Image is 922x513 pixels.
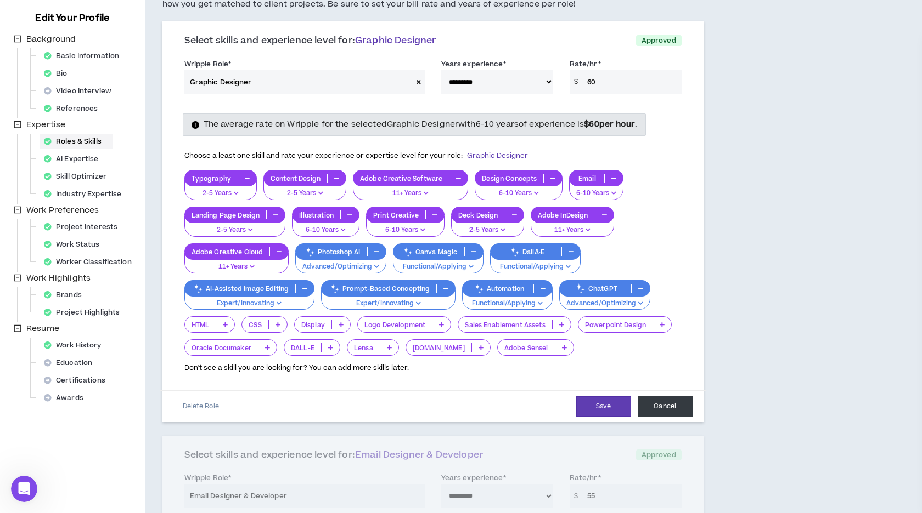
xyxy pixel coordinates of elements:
iframe: Intercom live chat [11,476,37,502]
p: Canva Magic [393,248,464,256]
p: Display [295,321,331,329]
div: Certifications [40,373,116,388]
label: Wripple Role [184,55,232,73]
button: 2-5 Years [263,179,346,200]
p: ChatGPT [560,284,631,293]
button: Cancel [638,396,693,417]
input: Ex. $75 [582,70,682,94]
button: Save [576,396,631,417]
p: Sales Enablement Assets [458,321,552,329]
div: Industry Expertise [40,186,132,202]
button: Advanced/Optimizing [559,289,650,310]
span: Background [26,33,76,45]
span: minus-square [14,324,21,332]
div: Worker Classification [40,254,143,270]
p: Functional/Applying [469,299,546,309]
strong: $ 60 per hour [584,118,635,130]
div: Skill Optimizer [40,169,117,184]
span: Resume [24,322,61,335]
div: Bio [40,66,78,81]
button: Delete Role [173,397,228,416]
p: 2-5 Years [458,225,517,235]
div: Education [40,355,103,371]
span: Expertise [26,119,65,130]
p: Illustration [293,211,340,219]
p: Lensa [347,344,380,352]
button: 11+ Years [531,216,614,237]
span: info-circle [192,121,199,129]
p: 2-5 Years [192,189,250,198]
span: Work Preferences [24,204,101,217]
p: Adobe InDesign [531,211,595,219]
button: 6-10 Years [475,179,563,200]
p: 11+ Years [360,189,461,198]
span: Work Highlights [24,272,93,285]
p: DALL-E [284,344,321,352]
p: Expert/Innovating [192,299,308,309]
button: Expert/Innovating [184,289,315,310]
p: 2-5 Years [192,225,279,235]
div: Roles & Skills [40,134,113,149]
p: Functional/Applying [497,262,574,272]
p: Advanced/Optimizing [566,299,643,309]
p: 6-10 Years [482,189,555,198]
p: CSS [242,321,268,329]
p: 2-5 Years [271,189,339,198]
span: Resume [26,323,59,334]
p: 6-10 Years [576,189,616,198]
p: Landing Page Design [185,211,267,219]
p: Expert/Innovating [328,299,448,309]
button: 2-5 Years [184,179,257,200]
span: Background [24,33,78,46]
div: Project Interests [40,219,128,235]
p: Print Creative [367,211,425,219]
button: 6-10 Years [292,216,359,237]
span: minus-square [14,35,21,43]
p: Advanced/Optimizing [302,262,379,272]
span: Graphic Designer [355,34,436,47]
p: 6-10 Years [299,225,352,235]
label: Rate/hr [570,55,601,73]
input: (e.g. User Experience, Visual & UI, Technical PM, etc.) [184,70,412,94]
p: Oracle Documaker [185,344,258,352]
p: DallÂ·E [491,248,561,256]
button: 11+ Years [184,253,289,273]
button: Advanced/Optimizing [295,253,386,273]
label: Years experience [441,55,506,73]
p: Adobe Creative Software [353,174,449,183]
span: Work Highlights [26,272,91,284]
div: AI Expertise [40,151,110,167]
p: Adobe Creative Cloud [185,248,270,256]
p: Approved [636,35,682,46]
p: 11+ Years [538,225,607,235]
p: Content Design [264,174,327,183]
span: Work Preferences [26,204,99,216]
p: Deck Design [452,211,505,219]
div: References [40,101,109,116]
p: AI-Assisted Image Editing [185,284,296,293]
p: 6-10 Years [373,225,437,235]
div: Work Status [40,237,110,252]
p: Powerpoint Design [578,321,653,329]
div: Awards [40,390,94,406]
button: Functional/Applying [393,253,484,273]
p: Design Concepts [475,174,543,183]
button: Expert/Innovating [321,289,456,310]
p: Logo Development [358,321,432,329]
p: Adobe Sensei [498,344,555,352]
div: Basic Information [40,48,130,64]
span: Select skills and experience level for: [184,34,436,47]
h3: Edit Your Profile [31,12,114,25]
p: Email [570,174,604,183]
span: Choose a least one skill and rate your experience or expertise level for your role: [184,151,528,161]
button: Functional/Applying [490,253,581,273]
p: 11+ Years [192,262,282,272]
button: 6-10 Years [366,216,445,237]
p: HTML [185,321,216,329]
div: Project Highlights [40,305,131,320]
p: Typography [185,174,238,183]
p: Automation [463,284,533,293]
button: 6-10 Years [569,179,623,200]
button: 2-5 Years [451,216,524,237]
span: The average rate on Wripple for the selected Graphic Designer with 6-10 years of experience is . [204,118,637,130]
